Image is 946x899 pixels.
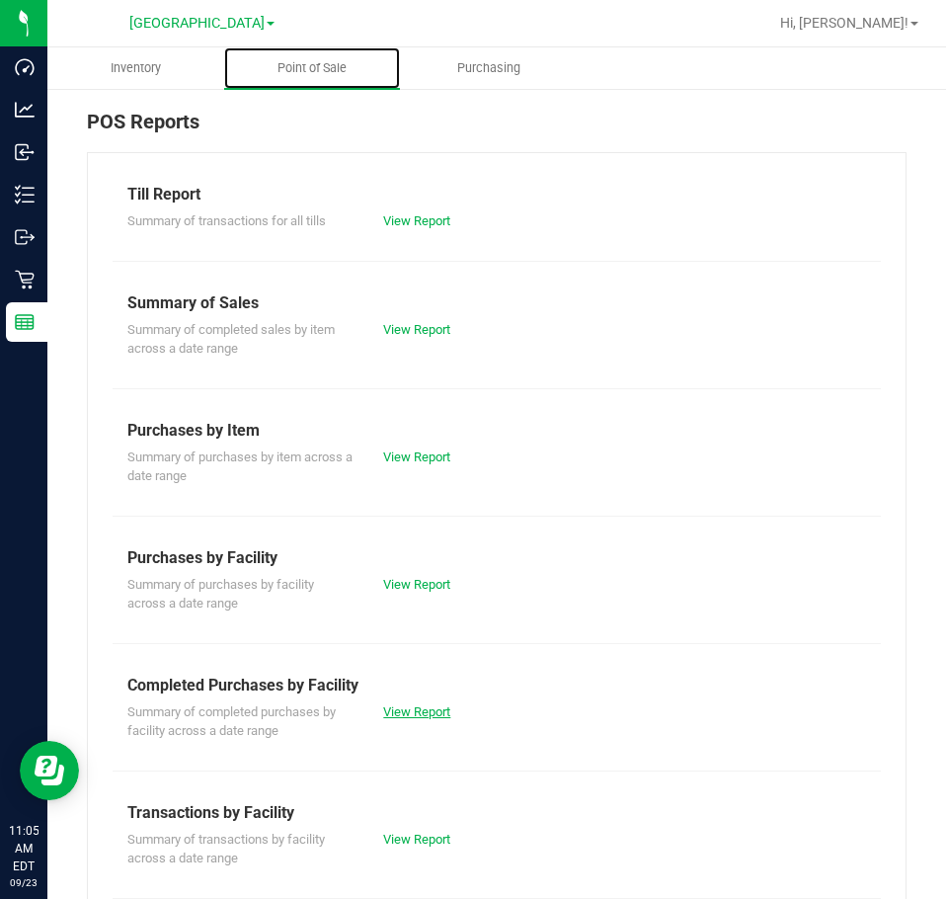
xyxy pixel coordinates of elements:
[127,419,866,443] div: Purchases by Item
[127,546,866,570] div: Purchases by Facility
[15,185,35,204] inline-svg: Inventory
[127,183,866,206] div: Till Report
[431,59,547,77] span: Purchasing
[780,15,908,31] span: Hi, [PERSON_NAME]!
[9,875,39,890] p: 09/23
[9,822,39,875] p: 11:05 AM EDT
[127,322,335,357] span: Summary of completed sales by item across a date range
[84,59,188,77] span: Inventory
[400,47,577,89] a: Purchasing
[127,704,336,739] span: Summary of completed purchases by facility across a date range
[15,100,35,120] inline-svg: Analytics
[127,213,326,228] span: Summary of transactions for all tills
[20,741,79,800] iframe: Resource center
[15,270,35,289] inline-svg: Retail
[383,577,450,592] a: View Report
[251,59,373,77] span: Point of Sale
[383,213,450,228] a: View Report
[15,312,35,332] inline-svg: Reports
[127,801,866,825] div: Transactions by Facility
[129,15,265,32] span: [GEOGRAPHIC_DATA]
[15,142,35,162] inline-svg: Inbound
[127,674,866,697] div: Completed Purchases by Facility
[127,291,866,315] div: Summary of Sales
[15,57,35,77] inline-svg: Dashboard
[127,449,353,484] span: Summary of purchases by item across a date range
[127,832,325,866] span: Summary of transactions by facility across a date range
[127,577,314,612] span: Summary of purchases by facility across a date range
[383,704,450,719] a: View Report
[224,47,401,89] a: Point of Sale
[383,322,450,337] a: View Report
[87,107,907,152] div: POS Reports
[383,832,450,847] a: View Report
[383,449,450,464] a: View Report
[47,47,224,89] a: Inventory
[15,227,35,247] inline-svg: Outbound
